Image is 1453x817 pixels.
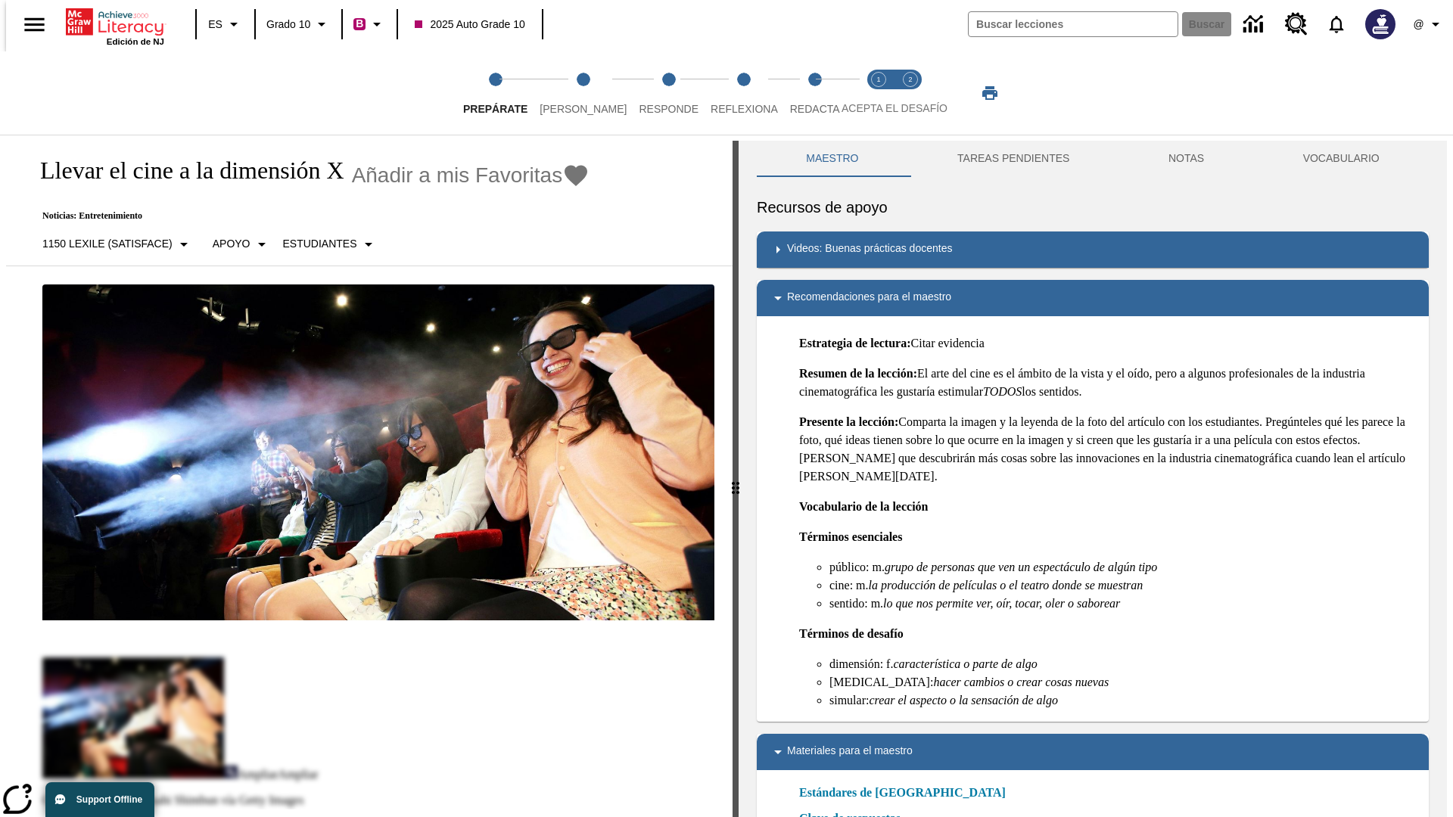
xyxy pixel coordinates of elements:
h6: Recursos de apoyo [757,195,1429,219]
em: la producción de películas o el teatro donde se muestran [869,579,1143,592]
span: Grado 10 [266,17,310,33]
em: crear el aspecto o la sensación de algo [869,694,1058,707]
div: Portada [66,5,164,46]
button: Añadir a mis Favoritas - Llevar el cine a la dimensión X [352,162,590,188]
button: Acepta el desafío contesta step 2 of 2 [888,51,932,135]
text: 1 [876,76,880,83]
span: [PERSON_NAME] [540,103,627,115]
img: Avatar [1365,9,1395,39]
button: VOCABULARIO [1253,141,1429,177]
button: Grado: Grado 10, Elige un grado [260,11,337,38]
button: Lee step 2 of 5 [527,51,639,135]
p: Estudiantes [283,236,357,252]
p: Materiales para el maestro [787,743,913,761]
input: Buscar campo [969,12,1178,36]
li: público: m. [829,558,1417,576]
em: característica o parte de algo [893,657,1037,670]
p: Recomendaciones para el maestro [787,289,951,307]
span: Responde [639,103,698,115]
button: Redacta step 5 of 5 [778,51,852,135]
span: ES [208,17,222,33]
strong: Términos esenciales [799,530,902,543]
li: sentido: m. [829,595,1417,613]
button: Tipo de apoyo, Apoyo [207,231,277,258]
button: Maestro [757,141,908,177]
span: Añadir a mis Favoritas [352,163,563,188]
button: Acepta el desafío lee step 1 of 2 [857,51,901,135]
img: El panel situado frente a los asientos rocía con agua nebulizada al feliz público en un cine equi... [42,284,714,620]
li: [MEDICAL_DATA]: [829,673,1417,691]
a: Centro de información [1234,4,1276,45]
a: Centro de recursos, Se abrirá en una pestaña nueva. [1276,4,1317,45]
span: 2025 Auto Grade 10 [415,17,524,33]
span: B [356,14,363,33]
em: grupo de personas que ven un espectáculo de algún tipo [885,561,1157,573]
button: Perfil/Configuración [1405,11,1453,38]
button: TAREAS PENDIENTES [908,141,1119,177]
p: Comparta la imagen y la leyenda de la foto del artículo con los estudiantes. Pregúnteles qué les ... [799,413,1417,486]
li: simular: [829,691,1417,710]
div: activity [739,141,1447,817]
button: Boost El color de la clase es rojo violeta. Cambiar el color de la clase. [347,11,392,38]
span: Redacta [790,103,840,115]
button: Abrir el menú lateral [12,2,57,47]
p: Citar evidencia [799,334,1417,353]
text: 2 [908,76,912,83]
button: Escoja un nuevo avatar [1356,5,1405,44]
span: Edición de NJ [107,37,164,46]
a: Notificaciones [1317,5,1356,44]
button: Seleccionar estudiante [277,231,384,258]
em: TODOS [983,385,1022,398]
button: Reflexiona step 4 of 5 [698,51,790,135]
span: ACEPTA EL DESAFÍO [842,102,947,114]
button: NOTAS [1119,141,1254,177]
span: Reflexiona [711,103,778,115]
strong: Términos de desafío [799,627,904,640]
p: 1150 Lexile (Satisface) [42,236,173,252]
p: El arte del cine es el ámbito de la vista y el oído, pero a algunos profesionales de la industria... [799,365,1417,401]
button: Support Offline [45,782,154,817]
div: reading [6,141,733,809]
button: Imprimir [966,79,1014,107]
strong: Presente la lección [799,415,895,428]
div: Recomendaciones para el maestro [757,280,1429,316]
a: Estándares de [GEOGRAPHIC_DATA] [799,784,1015,802]
p: Videos: Buenas prácticas docentes [787,241,952,259]
li: dimensión: f. [829,655,1417,673]
div: Materiales para el maestro [757,734,1429,770]
div: Instructional Panel Tabs [757,141,1429,177]
strong: Vocabulario de la lección [799,500,929,513]
button: Responde step 3 of 5 [627,51,711,135]
button: Prepárate step 1 of 5 [451,51,540,135]
strong: : [895,415,898,428]
button: Seleccione Lexile, 1150 Lexile (Satisface) [36,231,199,258]
em: hacer cambios o crear cosas nuevas [933,676,1109,688]
p: Apoyo [213,236,250,252]
span: @ [1413,17,1423,33]
strong: Resumen de la lección: [799,367,917,380]
strong: Estrategia de lectura: [799,337,911,349]
p: Noticias: Entretenimiento [24,210,590,222]
li: cine: m. [829,576,1417,595]
div: Pulsa la tecla de intro o la barra espaciadora y luego presiona las flechas de derecha e izquierd... [733,141,739,817]
button: Lenguaje: ES, Selecciona un idioma [201,11,250,38]
div: Videos: Buenas prácticas docentes [757,231,1429,268]
em: lo que nos permite ver, oír, tocar, oler o saborear [883,597,1120,610]
span: Prepárate [463,103,527,115]
span: Support Offline [76,794,142,805]
h1: Llevar el cine a la dimensión X [24,157,344,185]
